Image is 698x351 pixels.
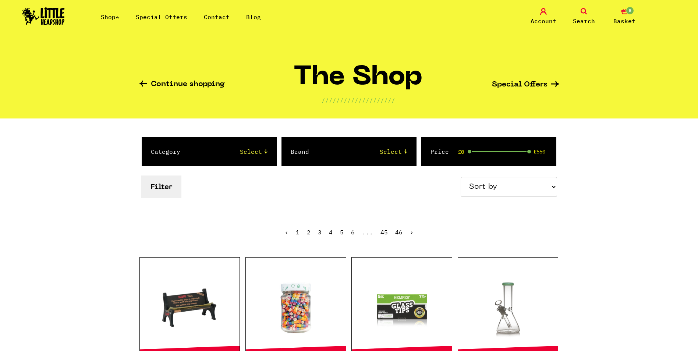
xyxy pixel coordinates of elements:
a: 3 [318,228,322,236]
label: Brand [291,147,309,156]
button: Filter [141,175,181,198]
a: Continue shopping [139,81,225,89]
label: Price [431,147,449,156]
span: 0 [626,6,634,15]
a: 4 [329,228,333,236]
label: Category [151,147,180,156]
img: Little Head Shop Logo [22,7,65,25]
span: ‹ [285,228,288,236]
span: Basket [613,17,635,25]
li: « Previous [285,229,288,235]
a: Next » [410,228,414,236]
span: Account [531,17,556,25]
span: 1 [296,228,300,236]
a: Special Offers [492,81,559,89]
p: //////////////////// [322,96,395,104]
a: Search [566,8,602,25]
a: 46 [395,228,403,236]
h1: The Shop [294,65,423,96]
a: 2 [307,228,311,236]
a: 0 Basket [606,8,643,25]
span: ... [362,228,373,236]
span: £550 [534,149,545,155]
span: Search [573,17,595,25]
a: Shop [101,13,119,21]
a: 45 [380,228,388,236]
span: £0 [458,149,464,155]
a: Special Offers [136,13,187,21]
a: Contact [204,13,230,21]
a: Blog [246,13,261,21]
a: 5 [340,228,344,236]
a: 6 [351,228,355,236]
